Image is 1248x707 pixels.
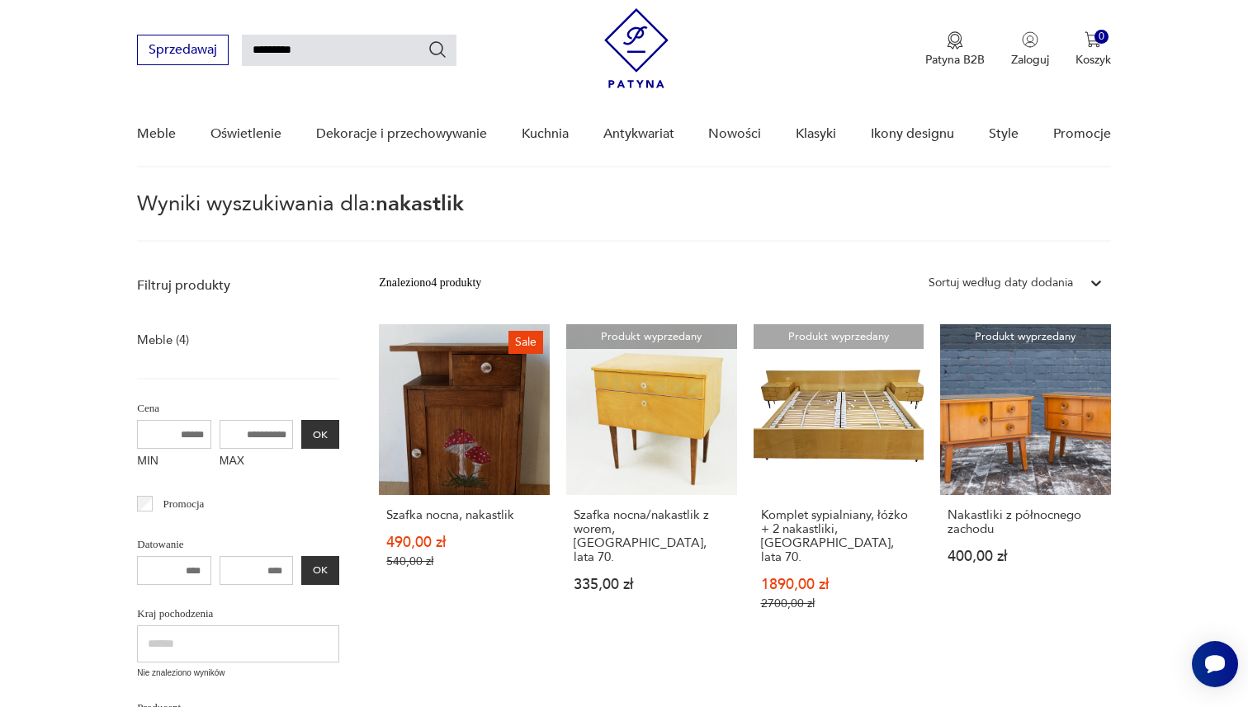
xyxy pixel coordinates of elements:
label: MIN [137,449,211,475]
img: Ikona koszyka [1085,31,1101,48]
p: 490,00 zł [386,535,542,549]
p: 2700,00 zł [761,596,917,610]
h3: Nakastliki z północnego zachodu [948,508,1104,536]
img: Ikona medalu [947,31,963,49]
a: SaleSzafka nocna, nakastlikSzafka nocna, nakastlik490,00 zł540,00 zł [379,324,550,643]
button: Szukaj [428,40,447,59]
a: Nowości [708,102,761,166]
a: Sprzedawaj [137,45,229,57]
p: Kraj pochodzenia [137,605,339,623]
p: 400,00 zł [948,549,1104,563]
span: nakastlik [376,189,464,219]
p: Wyniki wyszukiwania dla: [137,194,1110,242]
p: Patyna B2B [925,52,985,68]
p: Zaloguj [1011,52,1049,68]
p: Koszyk [1075,52,1111,68]
img: Patyna - sklep z meblami i dekoracjami vintage [604,8,669,88]
button: 0Koszyk [1075,31,1111,68]
button: Zaloguj [1011,31,1049,68]
img: Ikonka użytkownika [1022,31,1038,48]
h3: Szafka nocna/nakastlik z worem, [GEOGRAPHIC_DATA], lata 70. [574,508,730,564]
a: Antykwariat [603,102,674,166]
p: Cena [137,399,339,417]
a: Style [989,102,1019,166]
a: Promocje [1053,102,1111,166]
a: Klasyki [796,102,836,166]
a: Ikona medaluPatyna B2B [925,31,985,68]
a: Oświetlenie [210,102,281,166]
p: Filtruj produkty [137,276,339,295]
p: 1890,00 zł [761,577,917,592]
button: OK [301,556,339,585]
a: Produkt wyprzedanyNakastliki z północnego zachoduNakastliki z północnego zachodu400,00 zł [940,324,1111,643]
p: Datowanie [137,535,339,554]
div: 0 [1094,30,1109,44]
a: Kuchnia [522,102,569,166]
p: 540,00 zł [386,554,542,568]
p: 335,00 zł [574,577,730,592]
button: OK [301,420,339,449]
p: Promocja [163,495,205,513]
a: Dekoracje i przechowywanie [316,102,487,166]
a: Produkt wyprzedanyKomplet sypialniany, łóżko + 2 nakastliki, Niemcy, lata 70.Komplet sypialniany,... [754,324,924,643]
a: Meble [137,102,176,166]
button: Patyna B2B [925,31,985,68]
button: Sprzedawaj [137,35,229,65]
div: Sortuj według daty dodania [929,274,1073,292]
div: Znaleziono 4 produkty [379,274,481,292]
a: Meble (4) [137,328,189,351]
h3: Szafka nocna, nakastlik [386,508,542,522]
a: Produkt wyprzedanySzafka nocna/nakastlik z worem, Niemcy, lata 70.Szafka nocna/nakastlik z worem,... [566,324,737,643]
a: Ikony designu [871,102,954,166]
iframe: Smartsupp widget button [1192,641,1238,687]
p: Nie znaleziono wyników [137,667,339,680]
label: MAX [220,449,294,475]
h3: Komplet sypialniany, łóżko + 2 nakastliki, [GEOGRAPHIC_DATA], lata 70. [761,508,917,564]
